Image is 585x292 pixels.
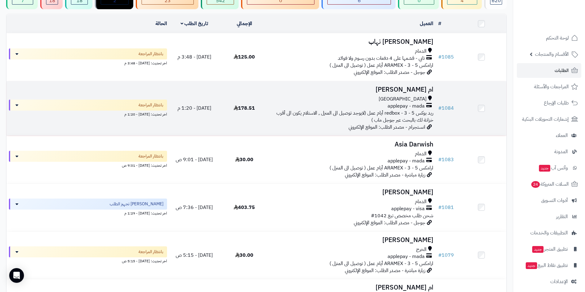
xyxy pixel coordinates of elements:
[539,165,550,172] span: جديد
[517,112,581,127] a: إشعارات التحويلات البنكية
[517,31,581,45] a: لوحة التحكم
[438,204,442,211] span: #
[235,156,253,163] span: 30.00
[234,104,255,112] span: 178.51
[330,164,433,172] span: ارامكس ARAMEX - 3 - 5 أيام عمل ( توصيل الى المنزل )
[272,284,433,291] h3: ام [PERSON_NAME]
[176,204,213,211] span: [DATE] - 7:36 ص
[438,53,454,61] a: #1085
[276,109,433,124] span: ريد بوكس redbox - 3 - 5 أيام عمل (لايوجد توصيل الى المنزل , الاستلام يكون الى أقرب خزانة لك بالبح...
[9,268,24,283] div: Open Intercom Messenger
[517,96,581,110] a: طلبات الإرجاع
[272,86,433,93] h3: ام [PERSON_NAME]
[138,249,163,255] span: بانتظار المراجعة
[391,205,425,212] span: applepay - visa
[438,104,442,112] span: #
[526,262,537,269] span: جديد
[177,104,211,112] span: [DATE] - 1:20 م
[177,53,211,61] span: [DATE] - 3:48 م
[235,252,253,259] span: 30.00
[354,69,425,76] span: جوجل - مصدر الطلب: الموقع الإلكتروني
[138,102,163,108] span: بانتظار المراجعة
[9,162,167,168] div: اخر تحديث: [DATE] - 9:01 ص
[531,180,569,188] span: السلات المتروكة
[138,153,163,159] span: بانتظار المراجعة
[517,177,581,192] a: السلات المتروكة24
[416,246,427,253] span: الخرج
[531,181,540,188] span: 24
[330,260,433,267] span: ارامكس ARAMEX - 3 - 5 أيام عمل ( توصيل الى المنزل )
[517,193,581,208] a: أدوات التسويق
[272,38,433,45] h3: [PERSON_NAME] نهاب
[438,20,441,27] a: #
[272,237,433,244] h3: [PERSON_NAME]
[345,267,425,274] span: زيارة مباشرة - مصدر الطلب: الموقع الإلكتروني
[237,20,252,27] a: الإجمالي
[543,17,579,29] img: logo-2.png
[532,245,568,253] span: تطبيق المتجر
[438,156,454,163] a: #1083
[538,164,568,172] span: وآتس آب
[438,204,454,211] a: #1081
[388,103,425,110] span: applepay - mada
[345,171,425,179] span: زيارة مباشرة - مصدر الطلب: الموقع الإلكتروني
[525,261,568,270] span: تطبيق نقاط البيع
[272,141,433,148] h3: Asia Darwish
[532,246,544,253] span: جديد
[438,104,454,112] a: #1084
[556,212,568,221] span: التقارير
[517,161,581,175] a: وآتس آبجديد
[420,20,433,27] a: العميل
[379,96,427,103] span: [GEOGRAPHIC_DATA]
[176,252,213,259] span: [DATE] - 5:15 ص
[438,53,442,61] span: #
[9,210,167,216] div: اخر تحديث: [DATE] - 1:29 م
[517,258,581,273] a: تطبيق نقاط البيعجديد
[9,257,167,264] div: اخر تحديث: [DATE] - 5:15 ص
[517,144,581,159] a: المدونة
[550,277,568,286] span: الإعدادات
[388,253,425,260] span: applepay - mada
[517,274,581,289] a: الإعدادات
[338,55,425,62] span: تابي - قسّمها على 4 دفعات بدون رسوم ولا فوائد
[546,34,569,42] span: لوحة التحكم
[272,189,433,196] h3: [PERSON_NAME]
[415,48,427,55] span: الدمام
[234,204,255,211] span: 403.75
[371,212,433,219] span: شحن طلب مخصص تبع 1042#
[530,229,568,237] span: التطبيقات والخدمات
[522,115,569,123] span: إشعارات التحويلات البنكية
[556,131,568,140] span: العملاء
[517,79,581,94] a: المراجعات والأسئلة
[554,147,568,156] span: المدونة
[535,50,569,59] span: الأقسام والمنتجات
[155,20,167,27] a: الحالة
[176,156,213,163] span: [DATE] - 9:01 ص
[415,198,427,205] span: الدمام
[388,157,425,165] span: applepay - mada
[517,63,581,78] a: الطلبات
[138,51,163,57] span: بانتظار المراجعة
[438,252,454,259] a: #1079
[544,99,569,107] span: طلبات الإرجاع
[349,123,425,131] span: انستجرام - مصدر الطلب: الموقع الإلكتروني
[517,226,581,240] a: التطبيقات والخدمات
[555,66,569,75] span: الطلبات
[541,196,568,205] span: أدوات التسويق
[517,209,581,224] a: التقارير
[517,128,581,143] a: العملاء
[110,201,163,207] span: [PERSON_NAME] تجهيز الطلب
[9,111,167,117] div: اخر تحديث: [DATE] - 1:20 م
[438,156,442,163] span: #
[517,242,581,256] a: تطبيق المتجرجديد
[234,53,255,61] span: 125.00
[330,62,433,69] span: ارامكس ARAMEX - 3 - 5 أيام عمل ( توصيل الى المنزل )
[534,82,569,91] span: المراجعات والأسئلة
[181,20,209,27] a: تاريخ الطلب
[438,252,442,259] span: #
[354,219,425,226] span: جوجل - مصدر الطلب: الموقع الإلكتروني
[9,59,167,66] div: اخر تحديث: [DATE] - 3:48 م
[415,150,427,157] span: الدمام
